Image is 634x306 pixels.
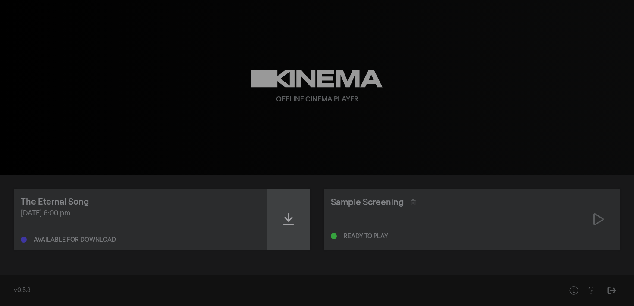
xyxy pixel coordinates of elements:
div: Available for download [34,237,116,243]
button: Help [565,282,582,299]
button: Help [582,282,599,299]
div: Ready to play [344,233,388,240]
div: Offline Cinema Player [276,95,358,105]
div: [DATE] 6:00 pm [21,208,260,219]
div: v0.5.8 [14,286,548,295]
button: Sign Out [603,282,620,299]
div: The Eternal Song [21,196,89,208]
div: Sample Screening [331,196,404,209]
